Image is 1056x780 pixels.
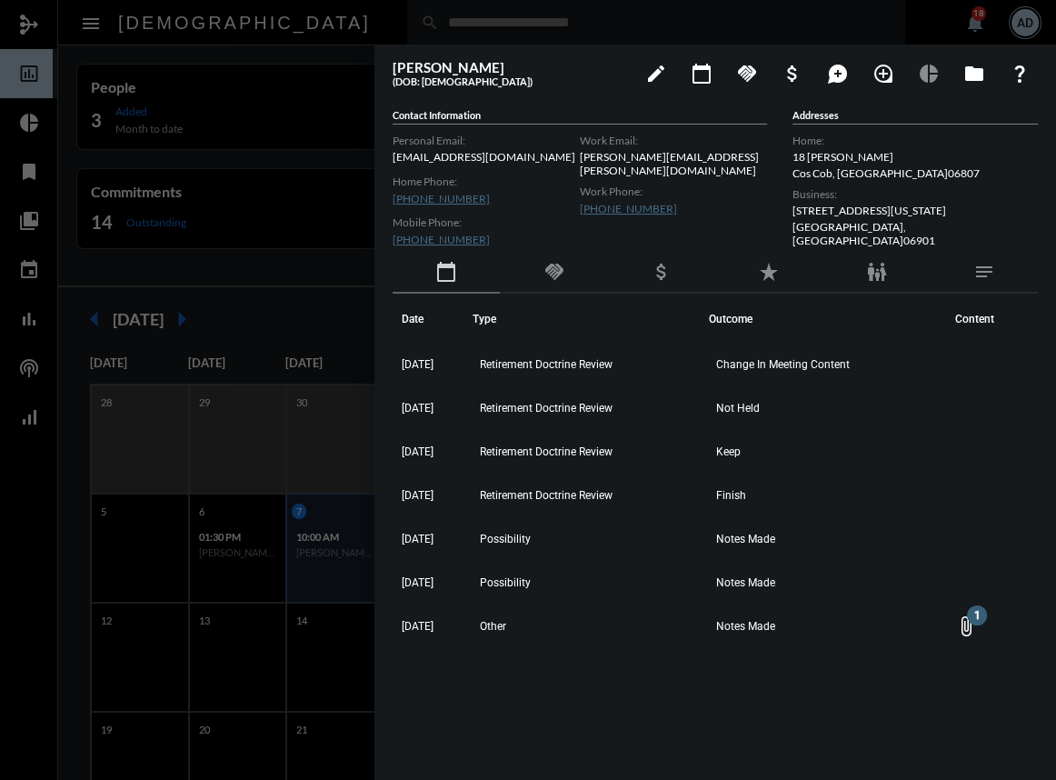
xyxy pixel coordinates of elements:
[480,576,531,589] span: Possibility
[638,55,674,91] button: edit person
[435,261,457,283] mat-icon: calendar_today
[758,261,780,283] mat-icon: star_rate
[473,294,709,345] th: Type
[480,620,506,633] span: Other
[393,175,580,188] label: Home Phone:
[393,109,767,125] h5: Contact Information
[716,489,746,502] span: Finish
[543,261,564,283] mat-icon: handshake
[402,489,433,502] span: [DATE]
[911,55,947,91] button: Data Capturing Calculator
[709,294,946,345] th: Outcome
[402,402,433,415] span: [DATE]
[480,358,613,371] span: Retirement Doctrine Review
[792,150,1038,164] p: 18 [PERSON_NAME]
[782,63,803,85] mat-icon: attach_money
[683,55,720,91] button: Add meeting
[774,55,811,91] button: Add Business
[393,150,580,164] p: [EMAIL_ADDRESS][DOMAIN_NAME]
[918,63,940,85] mat-icon: pie_chart
[792,220,1038,247] p: [GEOGRAPHIC_DATA] , [GEOGRAPHIC_DATA] 06901
[792,109,1038,125] h5: Addresses
[865,261,887,283] mat-icon: family_restroom
[691,63,712,85] mat-icon: calendar_today
[956,55,992,91] button: Archives
[716,620,775,633] span: Notes Made
[946,294,1038,345] th: Content
[716,533,775,545] span: Notes Made
[827,63,849,85] mat-icon: maps_ugc
[963,63,985,85] mat-icon: folder
[480,402,613,415] span: Retirement Doctrine Review
[716,576,775,589] span: Notes Made
[716,445,741,458] span: Keep
[480,533,531,545] span: Possibility
[716,358,850,371] span: Change In Meeting Content
[393,294,473,345] th: Date
[729,55,765,91] button: Add Commitment
[580,134,767,147] label: Work Email:
[792,166,1038,180] p: Cos Cob , [GEOGRAPHIC_DATA] 06807
[393,192,490,205] a: [PHONE_NUMBER]
[955,615,977,637] mat-icon: Open Content List
[1001,55,1038,91] button: What If?
[872,63,894,85] mat-icon: loupe
[393,134,580,147] label: Personal Email:
[393,59,629,75] h3: [PERSON_NAME]
[402,445,433,458] span: [DATE]
[973,261,995,283] mat-icon: notes
[402,533,433,545] span: [DATE]
[716,402,760,415] span: Not Held
[393,233,490,246] a: [PHONE_NUMBER]
[402,620,433,633] span: [DATE]
[393,75,629,87] h5: (DOB: [DEMOGRAPHIC_DATA])
[1009,63,1031,85] mat-icon: question_mark
[402,358,433,371] span: [DATE]
[865,55,902,91] button: Add Introduction
[402,576,433,589] span: [DATE]
[580,150,767,177] p: [PERSON_NAME][EMAIL_ADDRESS][PERSON_NAME][DOMAIN_NAME]
[792,134,1038,147] label: Home:
[792,204,1038,217] p: [STREET_ADDRESS][US_STATE]
[480,489,613,502] span: Retirement Doctrine Review
[580,185,767,198] label: Work Phone:
[393,215,580,229] label: Mobile Phone:
[820,55,856,91] button: Add Mention
[645,63,667,85] mat-icon: edit
[480,445,613,458] span: Retirement Doctrine Review
[651,261,672,283] mat-icon: attach_money
[792,187,1038,201] label: Business:
[580,202,677,215] a: [PHONE_NUMBER]
[736,63,758,85] mat-icon: handshake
